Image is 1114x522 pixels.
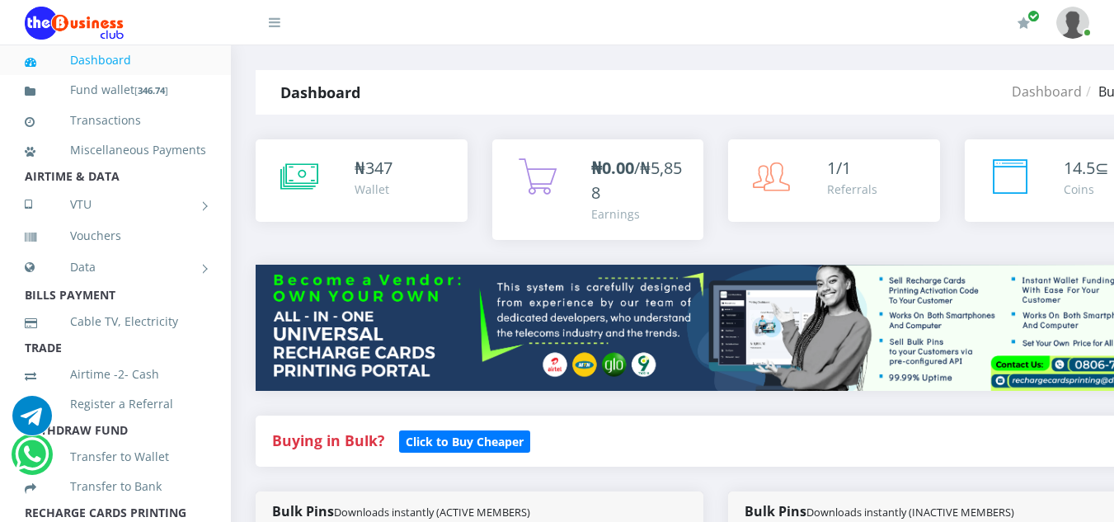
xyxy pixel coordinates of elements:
[25,41,206,79] a: Dashboard
[827,157,851,179] span: 1/1
[25,217,206,255] a: Vouchers
[256,139,468,222] a: ₦347 Wallet
[25,468,206,506] a: Transfer to Bank
[25,303,206,341] a: Cable TV, Electricity
[1064,181,1109,198] div: Coins
[280,82,360,102] strong: Dashboard
[728,139,940,222] a: 1/1 Referrals
[25,438,206,476] a: Transfer to Wallet
[1056,7,1089,39] img: User
[399,430,530,450] a: Click to Buy Cheaper
[272,502,530,520] strong: Bulk Pins
[355,156,392,181] div: ₦
[355,181,392,198] div: Wallet
[827,181,877,198] div: Referrals
[365,157,392,179] span: 347
[1027,10,1040,22] span: Renew/Upgrade Subscription
[334,505,530,520] small: Downloads instantly (ACTIVE MEMBERS)
[591,205,688,223] div: Earnings
[1018,16,1030,30] i: Renew/Upgrade Subscription
[1064,156,1109,181] div: ⊆
[25,355,206,393] a: Airtime -2- Cash
[745,502,1014,520] strong: Bulk Pins
[806,505,1014,520] small: Downloads instantly (INACTIVE MEMBERS)
[25,247,206,288] a: Data
[15,447,49,474] a: Chat for support
[25,385,206,423] a: Register a Referral
[591,157,634,179] b: ₦0.00
[1012,82,1082,101] a: Dashboard
[591,157,682,204] span: /₦5,858
[12,408,52,435] a: Chat for support
[1064,157,1095,179] span: 14.5
[492,139,704,240] a: ₦0.00/₦5,858 Earnings
[25,71,206,110] a: Fund wallet[346.74]
[25,131,206,169] a: Miscellaneous Payments
[25,184,206,225] a: VTU
[25,101,206,139] a: Transactions
[25,7,124,40] img: Logo
[138,84,165,96] b: 346.74
[406,434,524,449] b: Click to Buy Cheaper
[134,84,168,96] small: [ ]
[272,430,384,450] strong: Buying in Bulk?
